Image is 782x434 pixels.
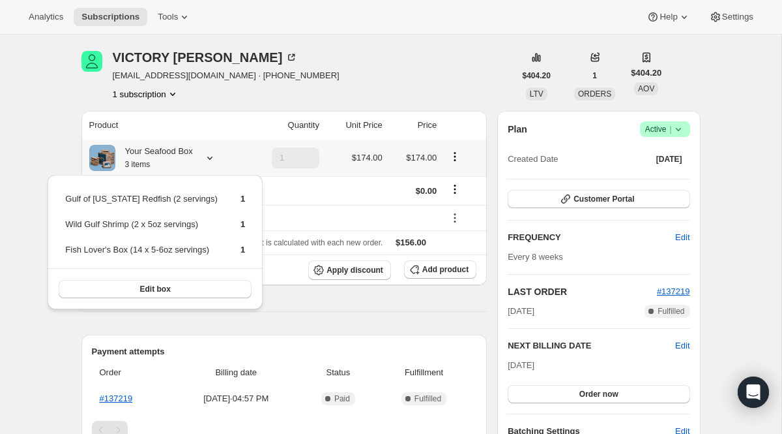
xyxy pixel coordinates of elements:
span: Fulfilled [414,394,441,404]
span: Analytics [29,12,63,22]
a: #137219 [657,287,690,296]
span: Edit box [140,284,171,294]
span: | [669,124,671,134]
span: 1 [240,219,245,229]
button: Subscriptions [74,8,147,26]
span: Edit [675,231,689,244]
span: [DATE] [656,154,682,164]
span: Active [645,123,685,136]
span: VICTORY HICKMAN [81,51,102,72]
th: Price [386,111,441,140]
span: Billing date [175,366,298,379]
span: [DATE] [508,360,534,370]
span: Subscriptions [81,12,139,22]
span: Fulfillment [379,366,469,379]
button: Product actions [444,149,465,164]
button: Help [639,8,698,26]
span: Help [659,12,677,22]
th: Order [92,358,171,387]
button: Customer Portal [508,190,689,208]
span: 1 [240,194,245,204]
span: $174.00 [352,153,383,163]
td: Gulf of [US_STATE] Redfish (2 servings) [65,192,218,216]
td: Fish Lover's Box (14 x 5-6oz servings) [65,243,218,267]
span: $156.00 [396,238,426,247]
button: Edit [675,339,689,352]
span: 1 [592,70,597,81]
span: Tools [158,12,178,22]
td: Wild Gulf Shrimp (2 x 5oz servings) [65,217,218,241]
button: Add product [404,260,476,279]
button: Tools [150,8,199,26]
span: Every 8 weeks [508,252,563,262]
div: Open Intercom Messenger [738,377,769,408]
th: Unit Price [323,111,386,140]
span: Status [305,366,371,379]
button: Settings [701,8,761,26]
th: Quantity [245,111,323,140]
img: product img [89,145,115,171]
h2: Payment attempts [92,345,477,358]
button: Analytics [21,8,71,26]
button: Edit [667,227,697,248]
span: Apply discount [326,265,383,275]
span: Customer Portal [573,194,634,204]
span: [EMAIL_ADDRESS][DOMAIN_NAME] · [PHONE_NUMBER] [113,69,340,82]
span: Add product [422,264,469,275]
span: Fulfilled [658,306,684,317]
button: 1 [585,67,605,85]
span: $404.20 [631,67,661,80]
button: Apply discount [308,260,391,280]
button: [DATE] [648,150,690,168]
span: $174.00 [406,153,437,163]
span: Paid [334,394,350,404]
div: Your Seafood Box [115,145,193,171]
small: 3 items [125,160,151,169]
button: Shipping actions [444,182,465,196]
h2: LAST ORDER [508,285,657,298]
a: #137219 [100,394,133,403]
th: Product [81,111,245,140]
span: Settings [722,12,753,22]
h2: NEXT BILLING DATE [508,339,675,352]
span: [DATE] [508,305,534,318]
button: Edit box [59,280,252,298]
span: Order now [579,389,618,399]
h2: FREQUENCY [508,231,675,244]
div: VICTORY [PERSON_NAME] [113,51,298,64]
span: ORDERS [578,89,611,99]
button: Order now [508,385,689,403]
span: $0.00 [416,186,437,196]
span: LTV [530,89,543,99]
button: #137219 [657,285,690,298]
h2: Plan [508,123,527,136]
span: AOV [638,84,654,93]
span: $404.20 [523,70,551,81]
button: Product actions [113,87,179,101]
span: [DATE] · 04:57 PM [175,392,298,405]
span: 1 [240,245,245,255]
span: Created Date [508,153,558,166]
button: $404.20 [515,67,558,85]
